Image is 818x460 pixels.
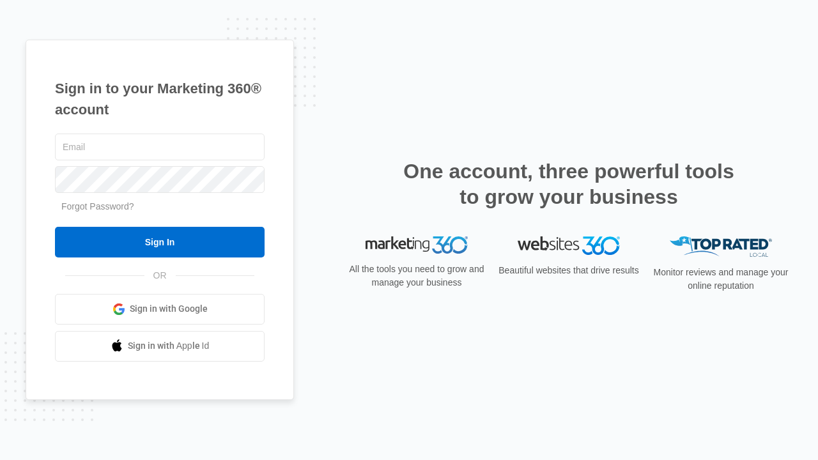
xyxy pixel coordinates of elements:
[128,339,210,353] span: Sign in with Apple Id
[649,266,792,293] p: Monitor reviews and manage your online reputation
[55,331,265,362] a: Sign in with Apple Id
[55,78,265,120] h1: Sign in to your Marketing 360® account
[55,227,265,257] input: Sign In
[399,158,738,210] h2: One account, three powerful tools to grow your business
[497,264,640,277] p: Beautiful websites that drive results
[345,263,488,289] p: All the tools you need to grow and manage your business
[518,236,620,255] img: Websites 360
[55,294,265,325] a: Sign in with Google
[144,269,176,282] span: OR
[61,201,134,211] a: Forgot Password?
[55,134,265,160] input: Email
[366,236,468,254] img: Marketing 360
[670,236,772,257] img: Top Rated Local
[130,302,208,316] span: Sign in with Google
